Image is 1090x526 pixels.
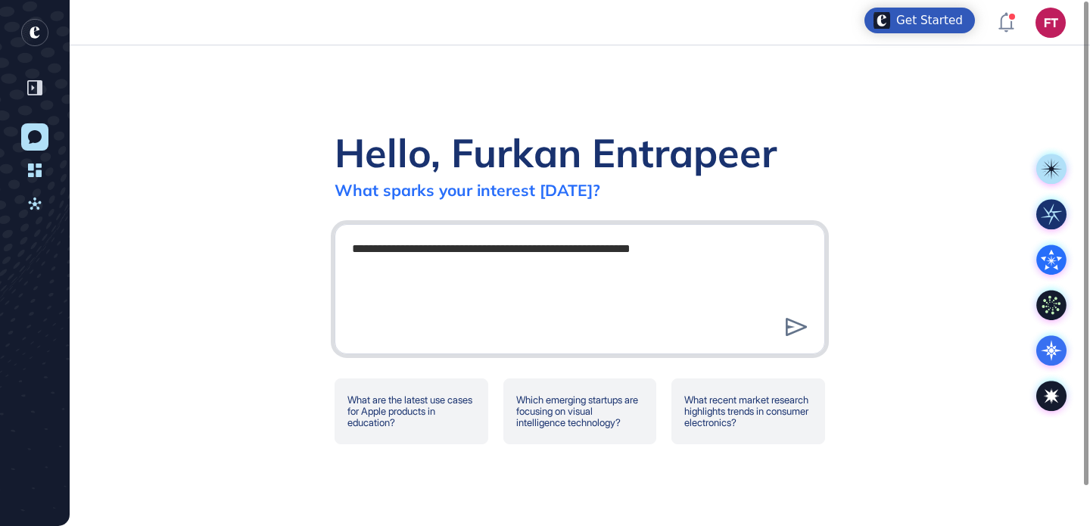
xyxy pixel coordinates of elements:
img: launcher-image-alternative-text [874,12,890,29]
div: Which emerging startups are focusing on visual intelligence technology? [503,378,657,444]
div: What sparks your interest [DATE]? [335,180,600,200]
div: Open Get Started checklist [864,8,975,33]
div: Hello, Furkan Entrapeer [335,128,777,177]
div: entrapeer-logo [21,19,48,46]
button: FT [1035,8,1066,38]
div: What recent market research highlights trends in consumer electronics? [671,378,825,444]
div: What are the latest use cases for Apple products in education? [335,378,488,444]
div: Get Started [896,13,963,28]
